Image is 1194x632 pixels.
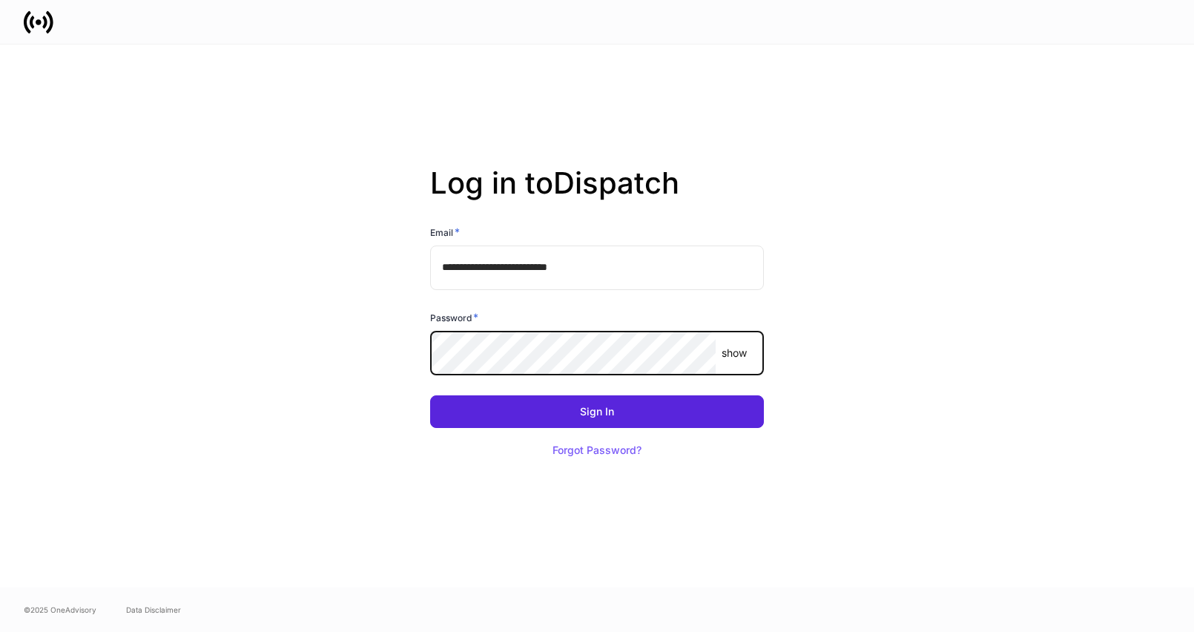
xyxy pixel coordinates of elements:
[430,395,764,428] button: Sign In
[430,225,460,240] h6: Email
[553,445,641,455] div: Forgot Password?
[24,604,96,616] span: © 2025 OneAdvisory
[430,310,478,325] h6: Password
[430,165,764,225] h2: Log in to Dispatch
[722,346,747,361] p: show
[126,604,181,616] a: Data Disclaimer
[580,406,614,417] div: Sign In
[534,434,660,467] button: Forgot Password?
